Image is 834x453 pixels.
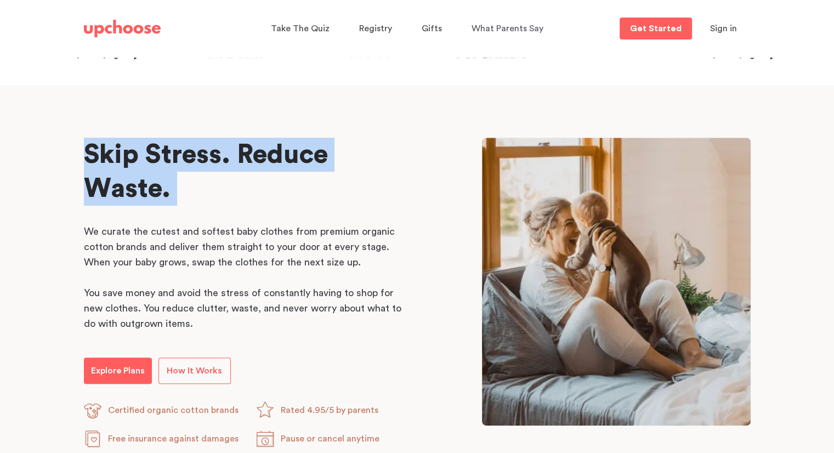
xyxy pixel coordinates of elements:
a: Get Started [620,18,692,39]
span: Sign in [710,24,737,33]
span: Take The Quiz [271,24,330,33]
a: How It Works [158,358,231,384]
span: Certified organic cotton brands [108,406,239,415]
p: Explore Plans [91,364,145,377]
span: How It Works [167,366,222,375]
button: Sign in [696,18,751,39]
span: Rated 4.95/5 by parents [281,406,378,415]
span: Registry [359,24,392,33]
p: We curate the cutest and softest baby clothes from premium organic cotton brands and deliver them... [84,224,407,270]
span: Free insurance against damages [108,434,239,443]
span: What Parents Say [472,24,543,33]
span: Gifts [422,24,442,33]
p: Get Started [630,24,682,33]
a: Registry [359,18,395,39]
a: Take The Quiz [271,18,333,39]
img: Mom playing with her baby in a garden [482,138,751,426]
a: Explore Plans [84,358,152,384]
span: Skip Stress. Reduce Waste. [84,141,328,202]
a: What Parents Say [472,18,547,39]
img: UpChoose [84,20,161,37]
a: UpChoose [84,18,161,40]
p: You save money and avoid the stress of constantly having to shop for new clothes. You reduce clut... [84,285,407,331]
a: Gifts [422,18,445,39]
span: Pause or cancel anytime [281,434,379,443]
